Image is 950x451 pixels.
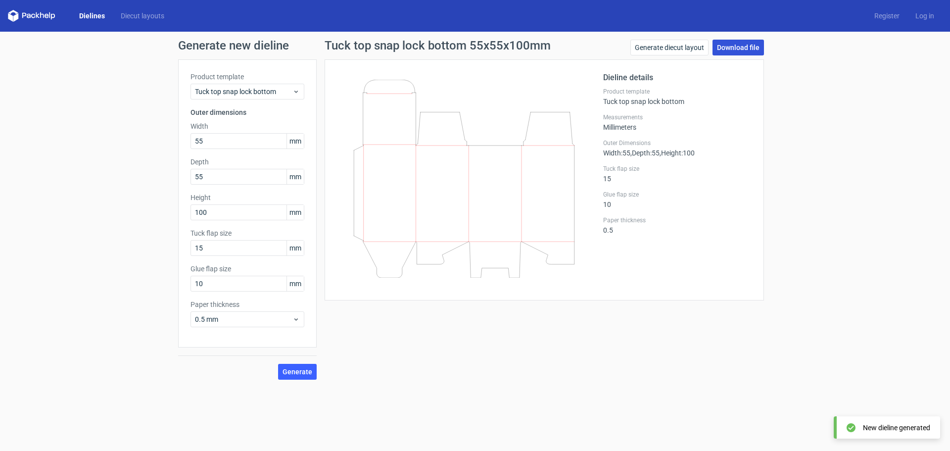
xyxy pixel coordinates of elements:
label: Depth [190,157,304,167]
label: Paper thickness [603,216,752,224]
h2: Dieline details [603,72,752,84]
button: Generate [278,364,317,380]
a: Generate diecut layout [630,40,709,55]
label: Tuck flap size [603,165,752,173]
label: Width [190,121,304,131]
span: mm [286,276,304,291]
a: Download file [712,40,764,55]
label: Tuck flap size [190,228,304,238]
span: , Height : 100 [660,149,695,157]
a: Dielines [71,11,113,21]
h3: Outer dimensions [190,107,304,117]
label: Product template [603,88,752,96]
label: Paper thickness [190,300,304,309]
label: Glue flap size [603,191,752,199]
span: 0.5 mm [195,314,292,324]
span: mm [286,169,304,184]
span: mm [286,134,304,149]
div: Tuck top snap lock bottom [603,88,752,105]
div: 0.5 [603,216,752,234]
h1: Tuck top snap lock bottom 55x55x100mm [325,40,551,51]
div: Millimeters [603,113,752,131]
span: Tuck top snap lock bottom [195,87,292,97]
a: Register [866,11,907,21]
a: Log in [907,11,942,21]
div: 10 [603,191,752,208]
a: Diecut layouts [113,11,172,21]
label: Measurements [603,113,752,121]
label: Glue flap size [190,264,304,274]
span: Width : 55 [603,149,630,157]
div: New dieline generated [863,423,930,433]
span: mm [286,241,304,255]
span: , Depth : 55 [630,149,660,157]
div: 15 [603,165,752,183]
label: Product template [190,72,304,82]
label: Height [190,193,304,202]
label: Outer Dimensions [603,139,752,147]
span: mm [286,205,304,220]
h1: Generate new dieline [178,40,772,51]
span: Generate [283,368,312,375]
